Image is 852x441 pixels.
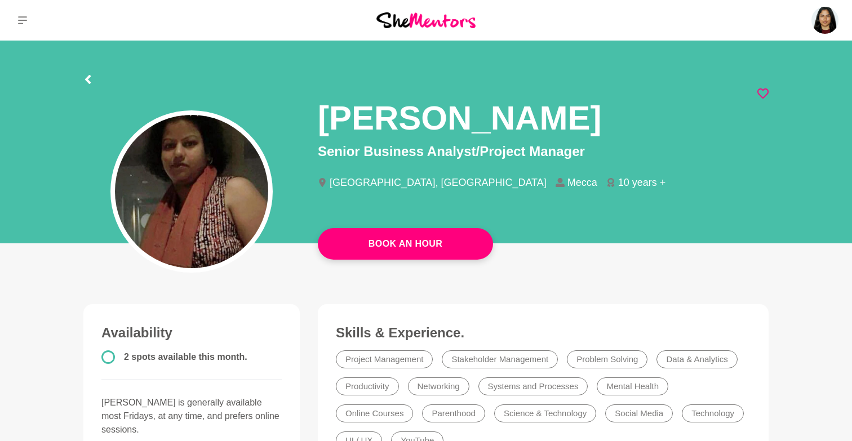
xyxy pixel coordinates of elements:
[376,12,476,28] img: She Mentors Logo
[811,7,838,34] img: Danu Gurusinghe
[606,177,675,188] li: 10 years +
[101,324,282,341] h3: Availability
[318,141,769,162] p: Senior Business Analyst/Project Manager
[318,97,601,139] h1: [PERSON_NAME]
[124,352,247,362] span: 2 spots available this month.
[336,324,751,341] h3: Skills & Experience.
[556,177,606,188] li: Mecca
[318,228,493,260] a: Book An Hour
[318,177,556,188] li: [GEOGRAPHIC_DATA], [GEOGRAPHIC_DATA]
[101,396,282,436] p: [PERSON_NAME] is generally available most Fridays, at any time, and prefers online sessions.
